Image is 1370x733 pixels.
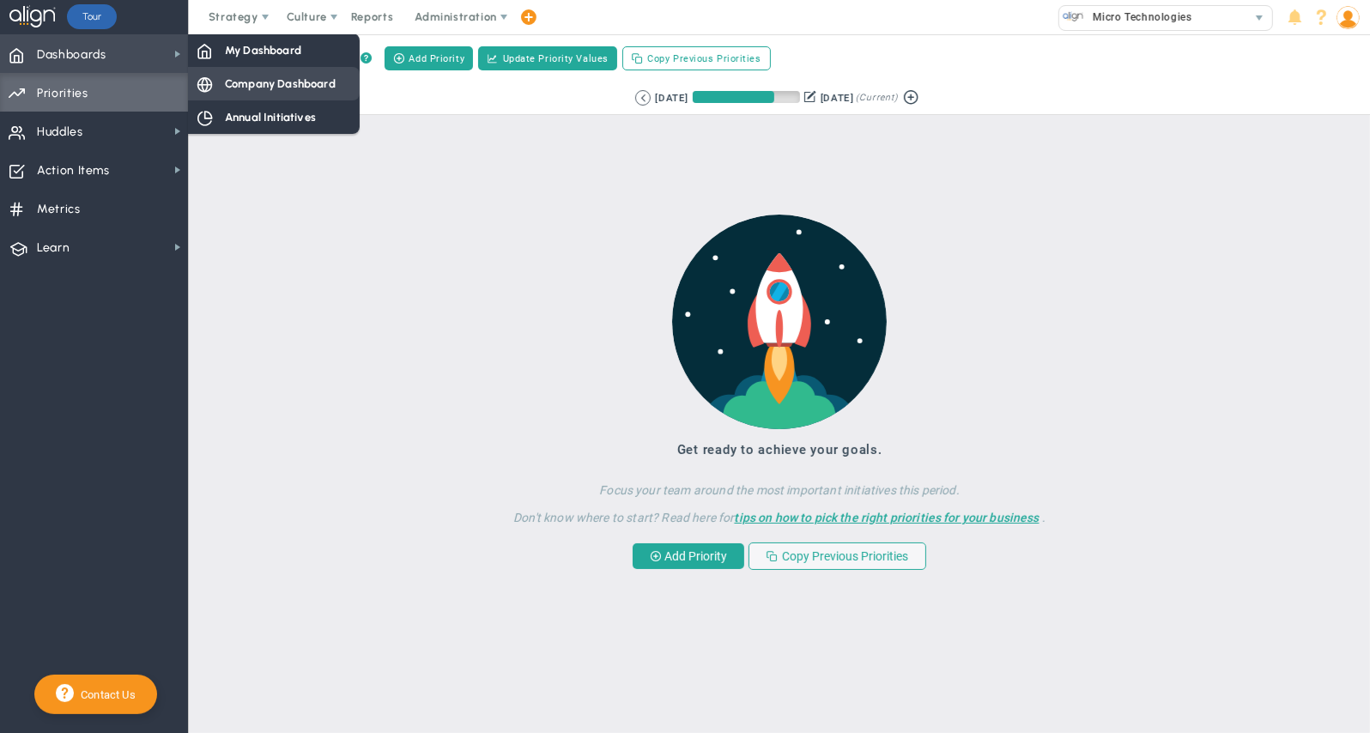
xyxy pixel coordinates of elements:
[647,51,761,66] span: Copy Previous Priorities
[37,230,70,266] span: Learn
[635,90,651,106] button: Go to previous period
[225,76,336,92] span: Company Dashboard
[1063,6,1084,27] img: 33003.Company.photo
[633,543,744,569] button: Add Priority
[37,37,106,73] span: Dashboards
[225,109,316,125] span: Annual Initiatives
[435,470,1124,498] h4: Focus your team around the most important initiatives this period.
[856,90,897,106] span: (Current)
[1337,6,1360,29] img: 208044.Person.photo
[37,114,83,150] span: Huddles
[37,76,88,112] span: Priorities
[287,10,327,23] span: Culture
[749,542,926,570] button: Copy Previous Priorities
[503,51,609,66] span: Update Priority Values
[1084,6,1191,28] span: Micro Technologies
[415,10,496,23] span: Administration
[622,46,771,70] button: Copy Previous Priorities
[409,51,464,66] span: Add Priority
[821,90,853,106] div: [DATE]
[1247,6,1272,30] span: select
[74,688,136,701] span: Contact Us
[435,442,1124,457] h3: Get ready to achieve your goals.
[37,191,81,227] span: Metrics
[225,42,301,58] span: My Dashboard
[655,90,688,106] div: [DATE]
[435,498,1124,525] h4: Don't know where to start? Read here for .
[385,46,473,70] button: Add Priority
[693,91,800,103] div: Period Progress: 76% Day 69 of 90 with 21 remaining.
[37,153,110,189] span: Action Items
[209,10,258,23] span: Strategy
[478,46,617,70] button: Update Priority Values
[206,47,372,70] div: Manage Priorities
[734,511,1039,524] a: tips on how to pick the right priorities for your business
